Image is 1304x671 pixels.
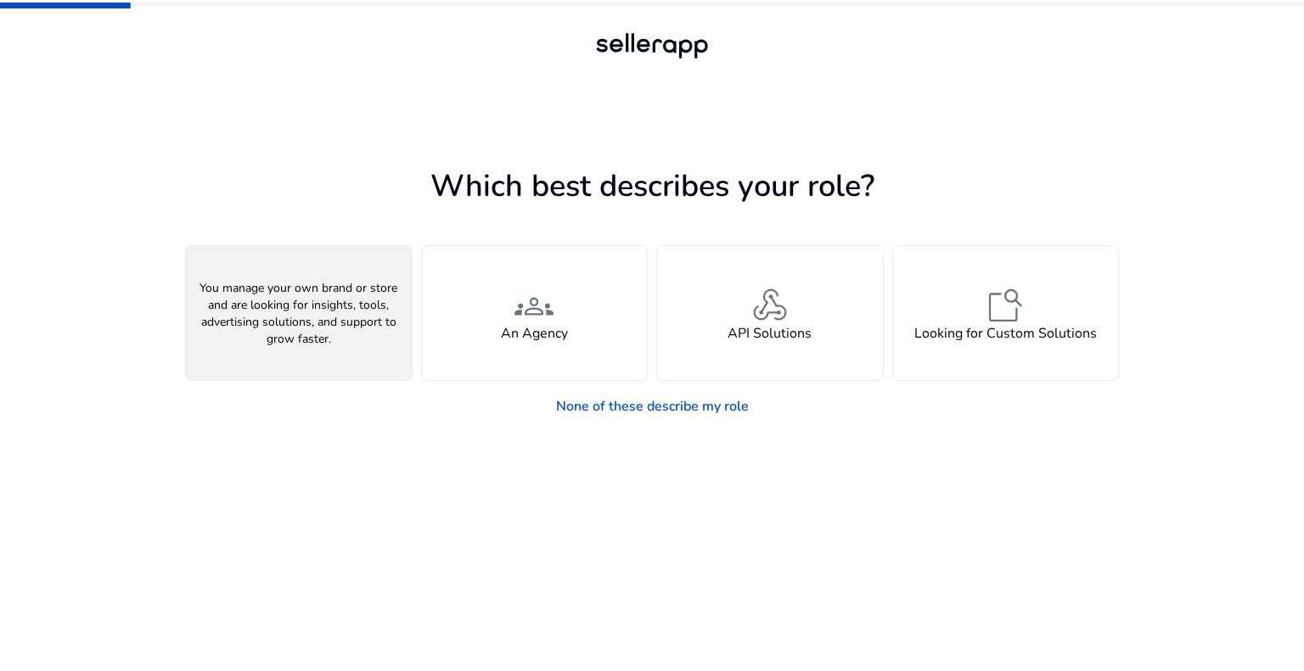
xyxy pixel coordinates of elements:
[750,285,790,326] span: webhook
[185,245,413,381] button: You manage your own brand or store and are looking for insights, tools, advertising solutions, an...
[542,389,762,423] a: None of these describe my role
[914,326,1097,342] h4: Looking for Custom Solutions
[421,245,649,381] button: groupsAn Agency
[728,326,812,342] h4: API Solutions
[501,326,568,342] h4: An Agency
[892,245,1120,381] button: feature_searchLooking for Custom Solutions
[656,245,884,381] button: webhookAPI Solutions
[185,168,1119,204] h1: Which best describes your role?
[985,285,1026,326] span: feature_search
[514,285,554,326] span: groups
